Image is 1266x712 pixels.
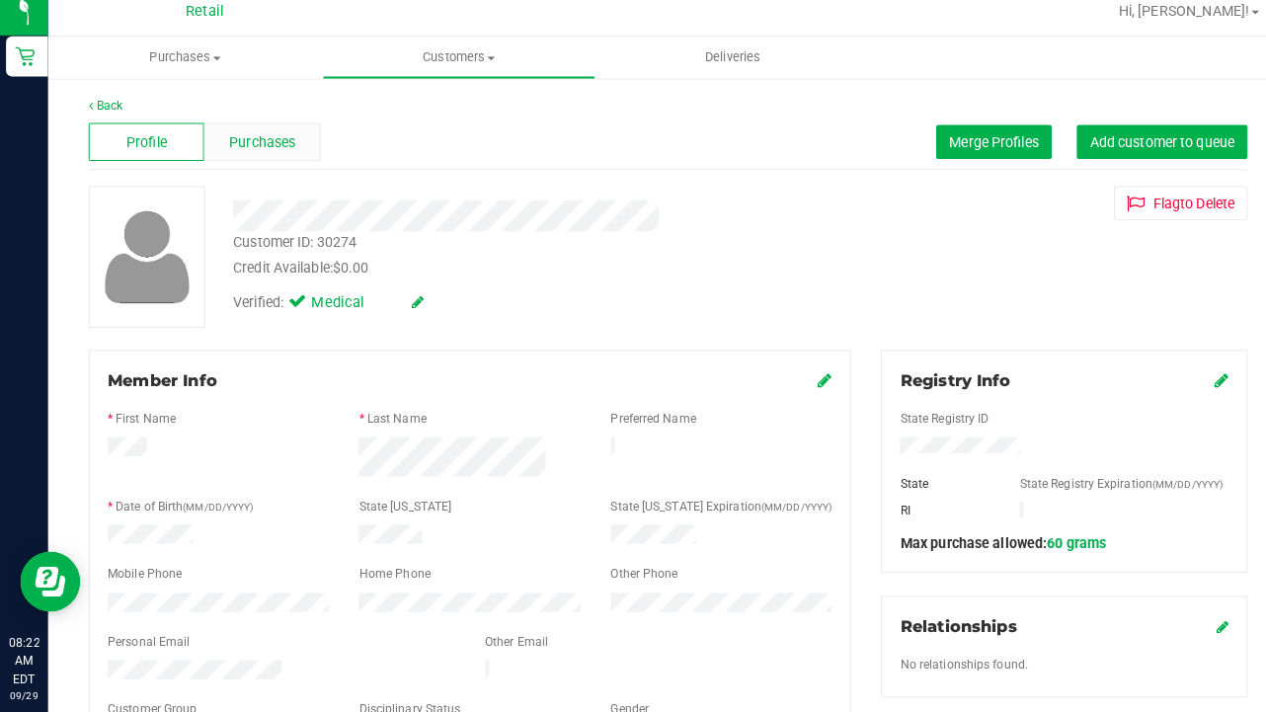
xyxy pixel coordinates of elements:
label: State [US_STATE] [353,501,443,518]
a: Customers [317,47,587,89]
p: 08:22 AM EDT [9,635,39,688]
div: Customer ID: 30274 [229,239,351,260]
span: Relationships [885,618,999,637]
label: Date of Birth [114,501,249,518]
div: Verified: [229,298,417,320]
label: Mobile Phone [106,567,179,585]
span: Profile [124,141,164,162]
label: Other Email [477,634,539,652]
span: Deliveries [667,59,774,77]
button: Merge Profiles [920,134,1034,168]
div: Credit Available: [229,265,784,285]
span: $0.00 [327,267,362,282]
span: (MM/DD/YYYY) [180,505,249,515]
a: Purchases [47,47,317,89]
label: Personal Email [106,634,187,652]
a: Deliveries [586,47,855,89]
span: Retail [183,15,220,32]
label: Other Phone [600,567,667,585]
div: RI [870,505,988,522]
span: (MM/DD/YYYY) [749,505,818,515]
span: 60 grams [1029,537,1087,553]
span: Member Info [106,376,213,395]
label: Home Phone [353,567,423,585]
span: (MM/DD/YYYY) [1133,482,1202,493]
inline-svg: Retail [15,57,35,77]
span: Max purchase allowed: [885,537,1087,553]
span: Purchases [225,141,290,162]
label: Last Name [360,414,419,432]
button: Add customer to queue [1059,134,1226,168]
button: Flagto Delete [1095,195,1226,228]
label: First Name [114,414,173,432]
img: user-icon.png [93,213,197,315]
div: State [870,478,988,496]
label: State Registry ID [885,414,972,432]
label: No relationships found. [885,656,1010,673]
span: Hi, [PERSON_NAME]! [1100,15,1228,31]
p: 09/29 [9,688,39,703]
a: Back [87,109,120,122]
span: Customers [318,59,586,77]
span: Add customer to queue [1071,143,1214,159]
span: Purchases [47,59,317,77]
span: Medical [306,298,385,320]
label: Preferred Name [600,414,684,432]
span: Registry Info [885,376,993,395]
span: Merge Profiles [933,143,1021,159]
label: State [US_STATE] Expiration [600,501,818,518]
label: State Registry Expiration [1002,478,1202,496]
iframe: Resource center [20,554,79,613]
